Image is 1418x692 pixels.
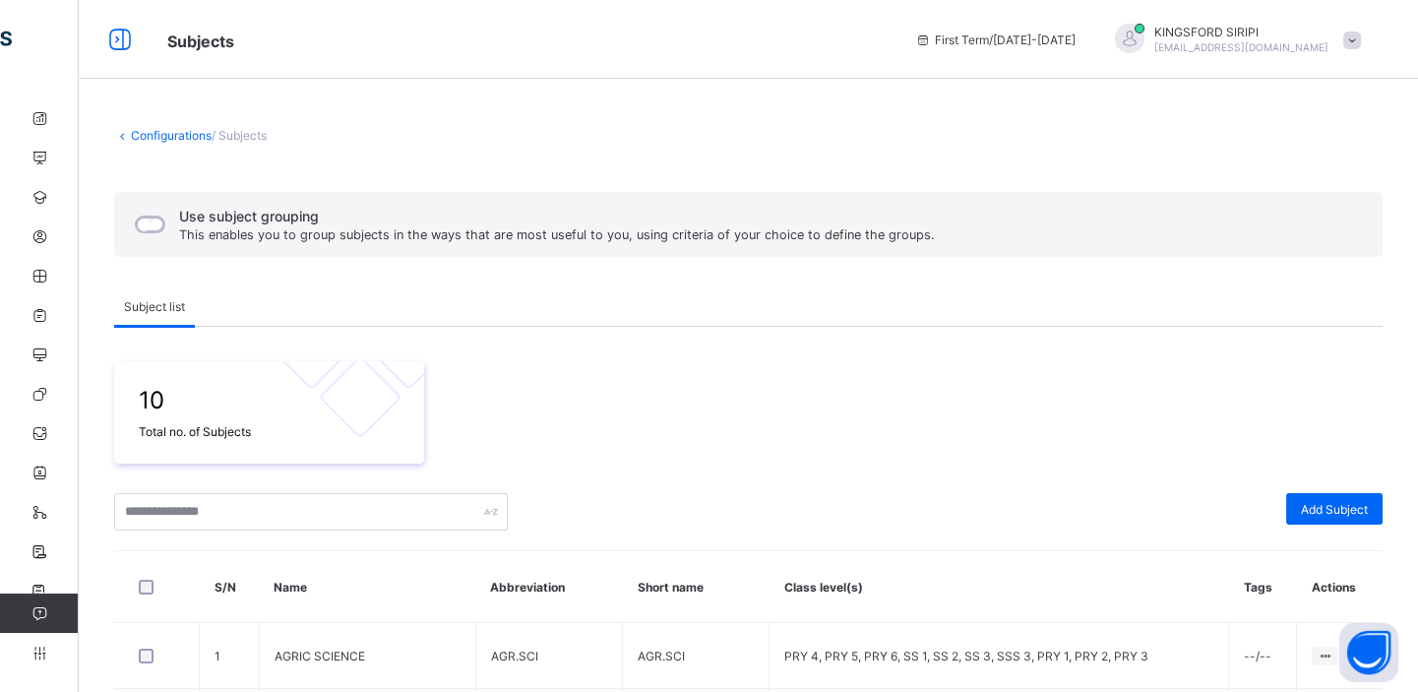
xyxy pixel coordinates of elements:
[131,128,212,143] a: Configurations
[212,128,267,143] span: / Subjects
[167,31,234,51] span: Subjects
[200,623,260,689] td: 1
[1297,551,1383,623] th: Actions
[475,551,622,623] th: Abbreviation
[1095,24,1371,56] div: KINGSFORDSIRIPI
[259,623,475,689] td: AGRIC SCIENCE
[139,386,400,414] span: 10
[179,208,935,224] span: Use subject grouping
[200,551,260,623] th: S/N
[1301,502,1368,517] span: Add Subject
[179,227,935,242] span: This enables you to group subjects in the ways that are most useful to you, using criteria of you...
[1229,623,1297,689] td: --/--
[124,299,185,314] span: Subject list
[770,623,1229,689] td: PRY 4, PRY 5, PRY 6, SS 1, SS 2, SS 3, SSS 3, PRY 1, PRY 2, PRY 3
[623,623,770,689] td: AGR.SCI
[623,551,770,623] th: Short name
[475,623,622,689] td: AGR.SCI
[1154,41,1328,53] span: [EMAIL_ADDRESS][DOMAIN_NAME]
[139,424,400,439] span: Total no. of Subjects
[915,32,1076,47] span: session/term information
[259,551,475,623] th: Name
[770,551,1229,623] th: Class level(s)
[1339,623,1398,682] button: Open asap
[1229,551,1297,623] th: Tags
[1154,25,1328,39] span: KINGSFORD SIRIPI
